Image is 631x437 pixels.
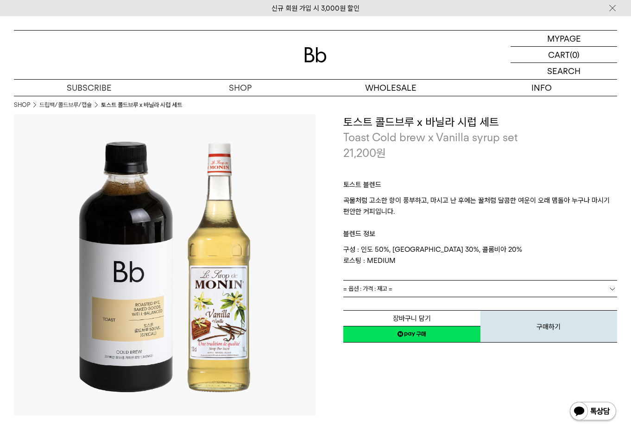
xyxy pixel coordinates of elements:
a: CART (0) [511,47,617,63]
h3: 토스트 콜드브루 x 바닐라 시럽 세트 [343,114,617,130]
p: 토스트 블렌드 [343,179,617,195]
span: 원 [376,146,386,160]
p: INFO [467,80,618,96]
li: 토스트 콜드브루 x 바닐라 시럽 세트 [101,100,182,110]
img: 로고 [304,47,327,62]
p: WHOLESALE [315,80,467,96]
p: CART [548,47,570,62]
a: SHOP [14,100,30,110]
button: 장바구니 담기 [343,310,480,326]
p: Toast Cold brew x Vanilla syrup set [343,130,617,145]
a: 새창 [343,326,480,343]
p: 블렌드 정보 [343,217,617,244]
a: SHOP [165,80,316,96]
a: 신규 회원 가입 시 3,000원 할인 [271,4,360,12]
p: (0) [570,47,580,62]
a: MYPAGE [511,31,617,47]
p: MYPAGE [547,31,581,46]
span: = 옵션 : 가격 : 재고 = [343,281,392,297]
p: 21,200 [343,145,386,161]
a: 드립백/콜드브루/캡슐 [39,100,92,110]
img: 카카오톡 채널 1:1 채팅 버튼 [569,401,617,423]
p: 곡물처럼 고소한 향이 풍부하고, 마시고 난 후에는 꿀처럼 달콤한 여운이 오래 맴돌아 누구나 마시기 편안한 커피입니다. [343,195,617,217]
a: SUBSCRIBE [14,80,165,96]
p: 구성 : 인도 50%, [GEOGRAPHIC_DATA] 30%, 콜롬비아 20% 로스팅 : MEDIUM [343,244,617,266]
button: 구매하기 [480,310,618,343]
img: 토스트 콜드브루 x 바닐라 시럽 세트 [14,114,315,416]
p: SEARCH [547,63,581,79]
